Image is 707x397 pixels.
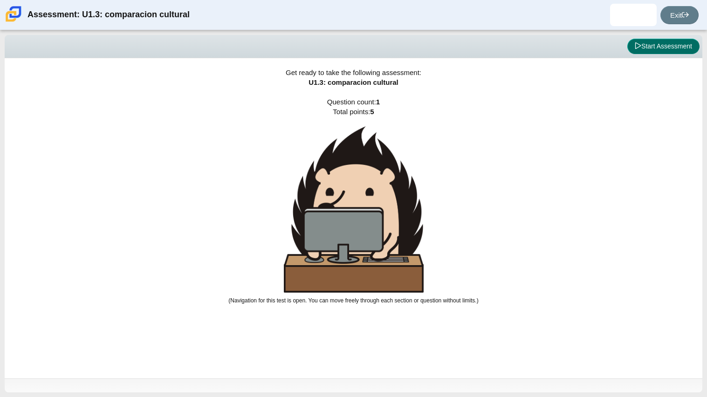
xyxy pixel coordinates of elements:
[626,7,641,22] img: dimas.sotoesteves.2NQlwN
[228,98,478,304] span: Question count: Total points:
[660,6,699,24] a: Exit
[27,4,190,26] div: Assessment: U1.3: comparacion cultural
[4,4,23,24] img: Carmen School of Science & Technology
[370,108,374,116] b: 5
[309,78,398,86] span: U1.3: comparacion cultural
[228,297,478,304] small: (Navigation for this test is open. You can move freely through each section or question without l...
[376,98,380,106] b: 1
[627,39,700,55] button: Start Assessment
[4,17,23,25] a: Carmen School of Science & Technology
[286,68,421,76] span: Get ready to take the following assessment:
[284,126,424,293] img: hedgehog-behind-computer-large.png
